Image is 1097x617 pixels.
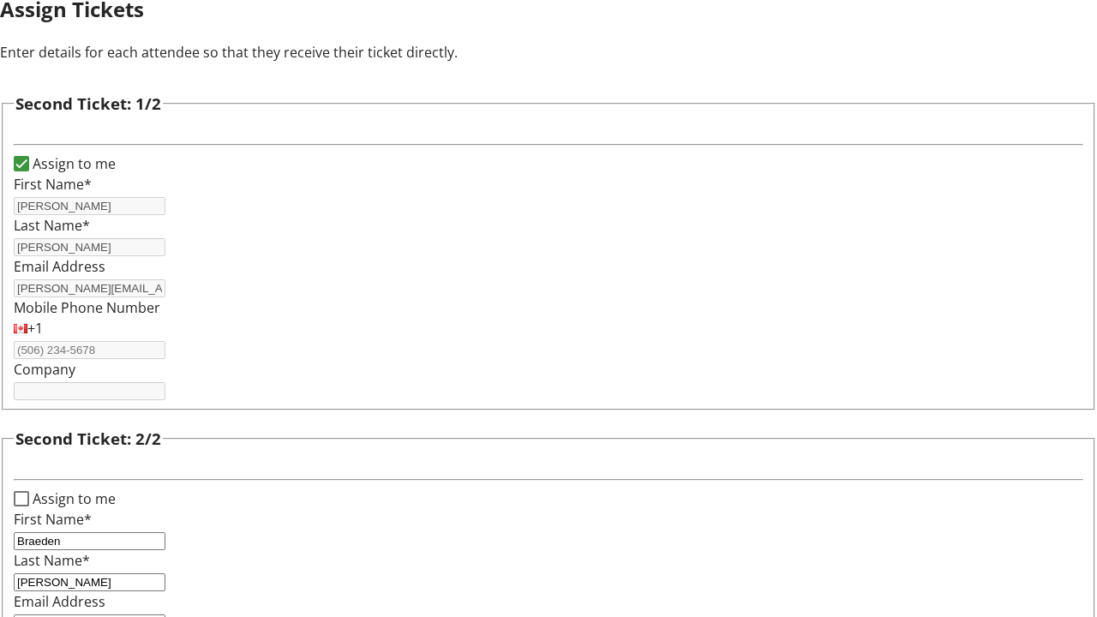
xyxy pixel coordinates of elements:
[29,153,116,174] label: Assign to me
[14,551,90,570] label: Last Name*
[14,592,105,611] label: Email Address
[15,427,161,451] h3: Second Ticket: 2/2
[14,257,105,276] label: Email Address
[14,360,75,379] label: Company
[14,510,92,529] label: First Name*
[14,216,90,235] label: Last Name*
[14,341,165,359] input: (506) 234-5678
[14,298,160,317] label: Mobile Phone Number
[14,175,92,194] label: First Name*
[29,488,116,509] label: Assign to me
[15,92,161,116] h3: Second Ticket: 1/2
